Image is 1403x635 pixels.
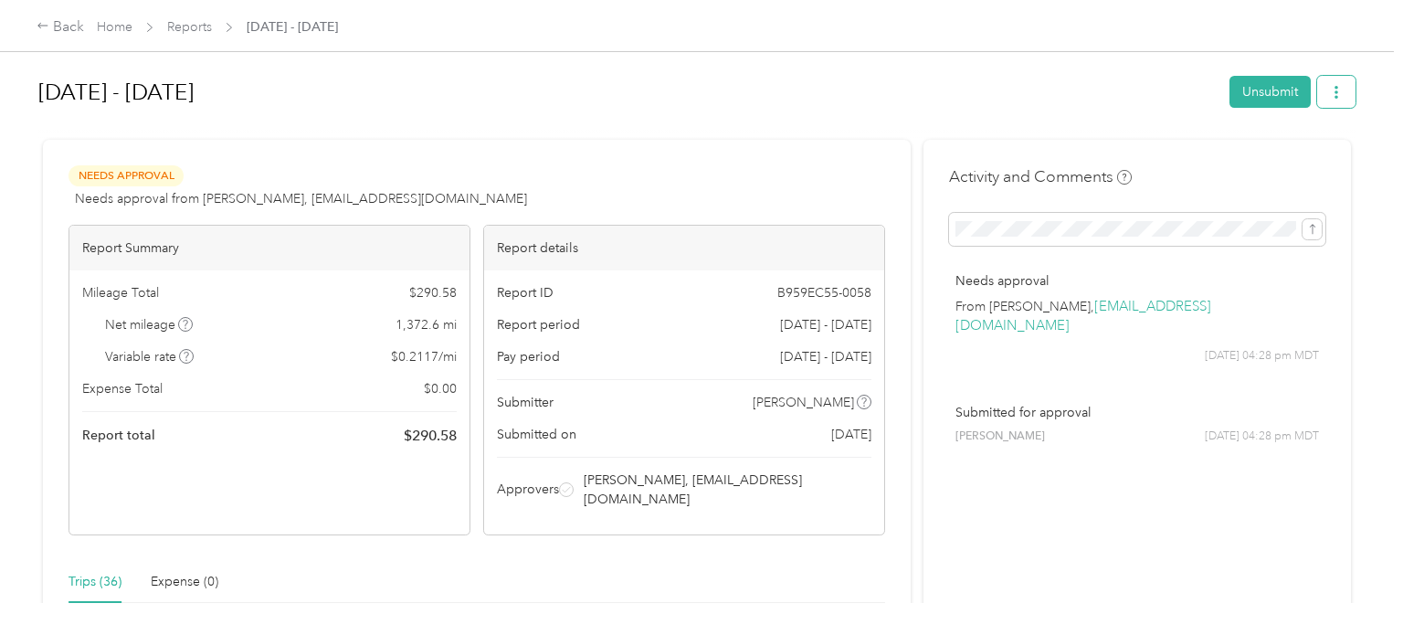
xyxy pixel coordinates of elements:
span: [DATE] 04:28 pm MDT [1205,429,1319,445]
span: Submitted on [497,425,576,444]
span: Needs Approval [69,165,184,186]
div: Back [37,16,84,38]
span: Pay period [497,347,560,366]
span: $ 0.2117 / mi [391,347,457,366]
div: Report details [484,226,884,270]
h4: Activity and Comments [949,165,1132,188]
span: [DATE] - [DATE] [780,315,871,334]
span: Needs approval from [PERSON_NAME], [EMAIL_ADDRESS][DOMAIN_NAME] [75,189,527,208]
a: Home [97,19,132,35]
span: [PERSON_NAME] [955,429,1045,445]
button: Unsubmit [1229,76,1311,108]
div: Report Summary [69,226,469,270]
span: Report period [497,315,580,334]
a: Reports [167,19,212,35]
span: Expense Total [82,379,163,398]
span: [PERSON_NAME], [EMAIL_ADDRESS][DOMAIN_NAME] [584,471,869,509]
span: Net mileage [105,315,194,334]
span: [DATE] 04:28 pm MDT [1205,348,1319,365]
p: Submitted for approval [955,403,1319,422]
span: Variable rate [105,347,195,366]
span: Report ID [497,283,554,302]
span: B959EC55-0058 [777,283,871,302]
div: Expense (0) [151,572,218,592]
span: Approvers [497,480,559,499]
span: [DATE] [831,425,871,444]
p: Needs approval [955,271,1319,291]
span: [PERSON_NAME] [753,393,854,412]
div: Trips (36) [69,572,121,592]
span: $ 0.00 [424,379,457,398]
span: Submitter [497,393,554,412]
iframe: Everlance-gr Chat Button Frame [1301,533,1403,635]
span: [DATE] - [DATE] [247,17,338,37]
span: [DATE] - [DATE] [780,347,871,366]
span: 1,372.6 mi [396,315,457,334]
p: From [PERSON_NAME], [955,297,1319,335]
span: $ 290.58 [404,425,457,447]
span: Mileage Total [82,283,159,302]
span: Report total [82,426,155,445]
span: $ 290.58 [409,283,457,302]
a: [EMAIL_ADDRESS][DOMAIN_NAME] [955,298,1211,334]
h1: Aug 1 - 31, 2025 [38,70,1217,114]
